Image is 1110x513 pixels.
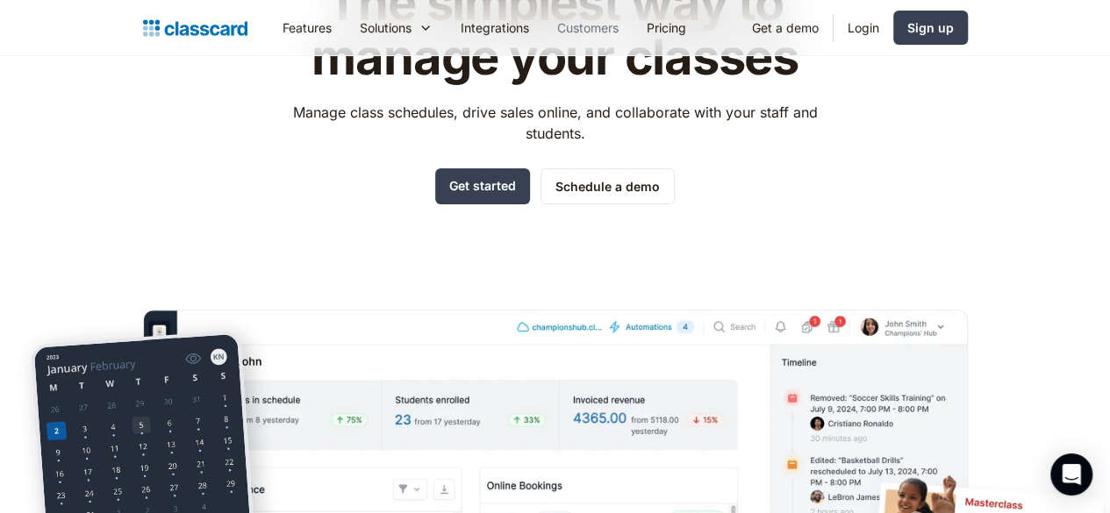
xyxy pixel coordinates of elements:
a: Login [834,8,893,47]
a: home [143,16,247,40]
a: Schedule a demo [541,168,675,204]
a: Integrations [447,8,543,47]
p: Manage class schedules, drive sales online, and collaborate with your staff and students. [276,102,834,144]
a: Get a demo [738,8,833,47]
div: Solutions [360,18,412,37]
div: Solutions [346,8,447,47]
a: Sign up [893,11,968,45]
div: Open Intercom Messenger [1050,453,1092,495]
a: Features [269,8,346,47]
a: Get started [435,168,530,204]
a: Pricing [633,8,700,47]
div: Sign up [907,18,954,37]
a: Customers [543,8,633,47]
